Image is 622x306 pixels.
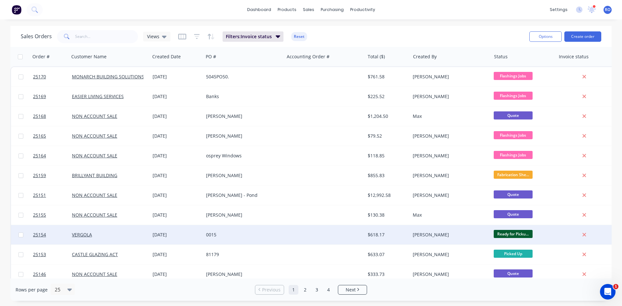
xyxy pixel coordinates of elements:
[494,131,533,139] span: Flashings Jobs
[368,53,385,60] div: Total ($)
[368,271,406,278] div: $333.73
[494,171,533,179] span: Fabrication She...
[72,192,117,198] a: NON ACCOUNT SALE
[33,146,72,165] a: 25164
[413,192,485,198] div: [PERSON_NAME]
[413,93,485,100] div: [PERSON_NAME]
[153,113,201,119] div: [DATE]
[413,172,485,179] div: [PERSON_NAME]
[33,186,72,205] a: 25151
[494,92,533,100] span: Flashings Jobs
[33,67,72,86] a: 25170
[413,53,437,60] div: Created By
[33,153,46,159] span: 25164
[274,5,300,15] div: products
[32,53,50,60] div: Order #
[605,7,610,13] span: RO
[153,93,201,100] div: [DATE]
[33,87,72,106] a: 25169
[317,5,347,15] div: purchasing
[153,192,201,198] div: [DATE]
[368,133,406,139] div: $79.52
[494,190,533,198] span: Quote
[33,133,46,139] span: 25165
[347,5,378,15] div: productivity
[206,113,278,119] div: [PERSON_NAME]
[33,166,72,185] a: 25159
[153,172,201,179] div: [DATE]
[72,93,124,99] a: EASIER LIVING SERVICES
[206,172,278,179] div: [PERSON_NAME]
[153,271,201,278] div: [DATE]
[72,74,178,80] a: MONARCH BUILDING SOLUTIONS (AUST) PTY LTD
[368,153,406,159] div: $118.85
[206,271,278,278] div: [PERSON_NAME]
[547,5,571,15] div: settings
[12,5,21,15] img: Factory
[72,251,118,257] a: CASTLE GLAZING ACT
[72,212,117,218] a: NON ACCOUNT SALE
[338,287,367,293] a: Next page
[223,31,283,42] button: Filters:Invoice status
[494,210,533,218] span: Quote
[368,74,406,80] div: $761.58
[206,93,278,100] div: Banks
[206,53,216,60] div: PO #
[564,31,601,42] button: Create order
[153,153,201,159] div: [DATE]
[33,205,72,225] a: 25155
[33,232,46,238] span: 25154
[368,192,406,198] div: $12,992.58
[33,225,72,244] a: 25154
[33,107,72,126] a: 25168
[413,113,485,119] div: Max
[33,93,46,100] span: 25169
[368,251,406,258] div: $633.07
[16,287,48,293] span: Rows per page
[291,32,307,41] button: Reset
[494,53,508,60] div: Status
[346,287,356,293] span: Next
[72,113,117,119] a: NON ACCOUNT SALE
[75,30,138,43] input: Search...
[153,212,201,218] div: [DATE]
[494,250,533,258] span: Picked Up
[33,113,46,119] span: 25168
[206,232,278,238] div: 0015
[529,31,562,42] button: Options
[147,33,159,40] span: Views
[206,251,278,258] div: 81179
[72,172,117,178] a: BRILLYANT BUILDING
[206,153,278,159] div: osprey Windows
[152,53,181,60] div: Created Date
[72,271,117,277] a: NON ACCOUNT SALE
[613,284,618,289] span: 1
[153,251,201,258] div: [DATE]
[72,133,117,139] a: NON ACCOUNT SALE
[494,151,533,159] span: Flashings Jobs
[206,212,278,218] div: [PERSON_NAME]
[413,133,485,139] div: [PERSON_NAME]
[33,271,46,278] span: 25146
[324,285,333,295] a: Page 4
[252,285,370,295] ul: Pagination
[413,271,485,278] div: [PERSON_NAME]
[206,74,278,80] div: 5045PO50.
[33,212,46,218] span: 25155
[206,192,278,198] div: [PERSON_NAME] - Pond
[413,212,485,218] div: Max
[559,53,589,60] div: Invoice status
[368,93,406,100] div: $225.52
[33,172,46,179] span: 25159
[413,232,485,238] div: [PERSON_NAME]
[33,126,72,146] a: 25165
[413,251,485,258] div: [PERSON_NAME]
[72,153,117,159] a: NON ACCOUNT SALE
[153,133,201,139] div: [DATE]
[600,284,616,300] iframe: Intercom live chat
[494,111,533,119] span: Quote
[33,251,46,258] span: 25153
[413,74,485,80] div: [PERSON_NAME]
[72,232,92,238] a: VERGOLA
[153,74,201,80] div: [DATE]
